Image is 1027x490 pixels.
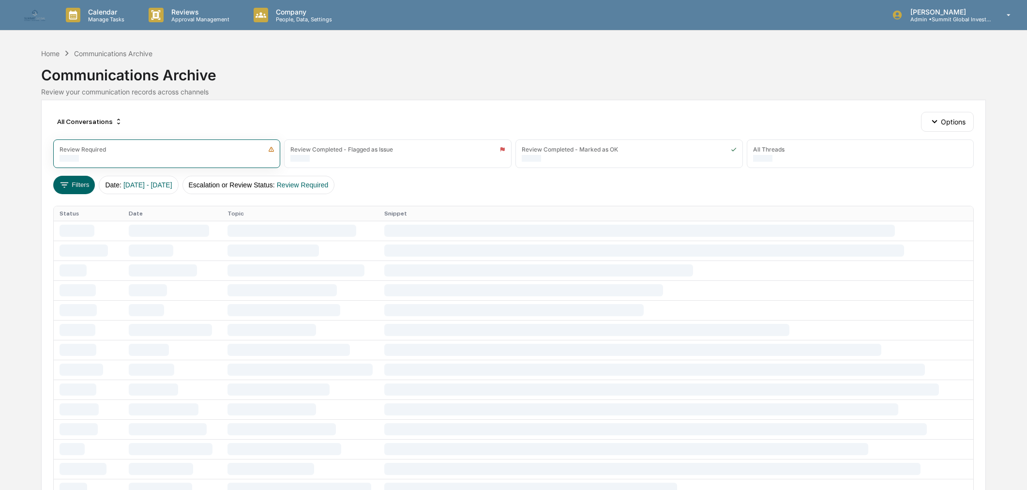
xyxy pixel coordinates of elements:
[378,206,973,221] th: Snippet
[268,146,274,153] img: icon
[903,16,993,23] p: Admin • Summit Global Investments
[123,181,172,189] span: [DATE] - [DATE]
[164,16,234,23] p: Approval Management
[522,146,618,153] div: Review Completed - Marked as OK
[80,8,129,16] p: Calendar
[60,146,106,153] div: Review Required
[290,146,393,153] div: Review Completed - Flagged as Issue
[74,49,152,58] div: Communications Archive
[164,8,234,16] p: Reviews
[23,8,46,22] img: logo
[123,206,222,221] th: Date
[41,88,986,96] div: Review your communication records across channels
[753,146,785,153] div: All Threads
[54,206,123,221] th: Status
[921,112,974,131] button: Options
[277,181,329,189] span: Review Required
[41,59,986,84] div: Communications Archive
[182,176,335,194] button: Escalation or Review Status:Review Required
[268,16,337,23] p: People, Data, Settings
[99,176,178,194] button: Date:[DATE] - [DATE]
[41,49,60,58] div: Home
[80,16,129,23] p: Manage Tasks
[53,114,126,129] div: All Conversations
[222,206,378,221] th: Topic
[731,146,737,153] img: icon
[53,176,95,194] button: Filters
[268,8,337,16] p: Company
[499,146,505,153] img: icon
[903,8,993,16] p: [PERSON_NAME]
